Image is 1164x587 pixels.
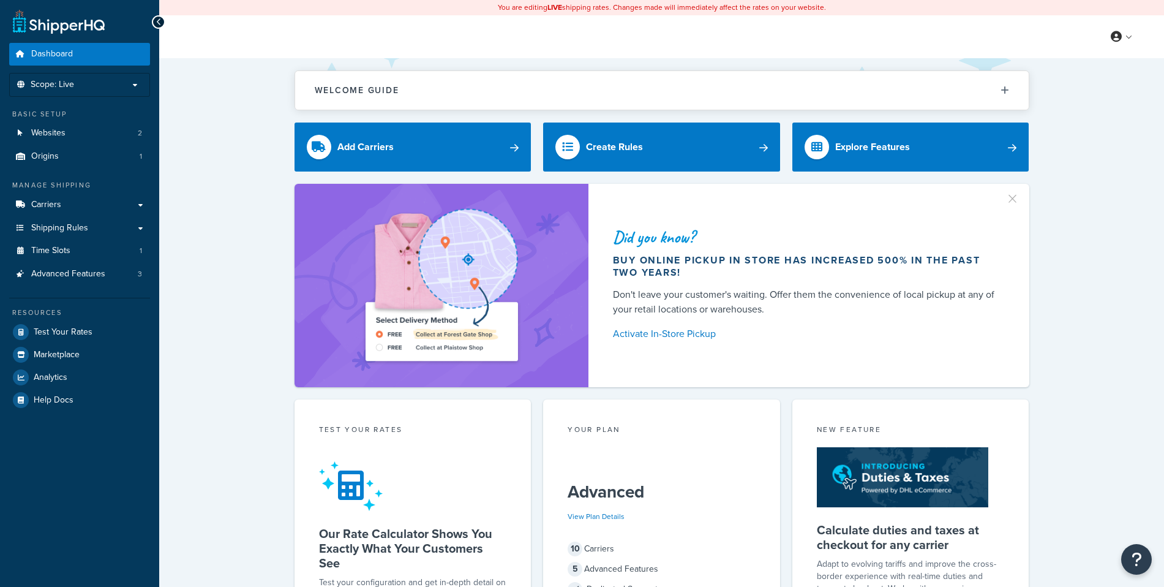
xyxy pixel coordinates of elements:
[9,109,150,119] div: Basic Setup
[331,202,552,369] img: ad-shirt-map-b0359fc47e01cab431d101c4b569394f6a03f54285957d908178d52f29eb9668.png
[9,145,150,168] a: Origins1
[31,246,70,256] span: Time Slots
[817,424,1005,438] div: New Feature
[568,424,756,438] div: Your Plan
[295,123,531,172] a: Add Carriers
[543,123,780,172] a: Create Rules
[9,321,150,343] a: Test Your Rates
[9,180,150,191] div: Manage Shipping
[31,269,105,279] span: Advanced Features
[835,138,910,156] div: Explore Features
[613,287,1000,317] div: Don't leave your customer's waiting. Offer them the convenience of local pickup at any of your re...
[9,217,150,240] a: Shipping Rules
[315,86,399,95] h2: Welcome Guide
[547,2,562,13] b: LIVE
[586,138,643,156] div: Create Rules
[9,43,150,66] a: Dashboard
[31,151,59,162] span: Origins
[568,562,582,577] span: 5
[9,122,150,145] a: Websites2
[138,128,142,138] span: 2
[1121,544,1152,575] button: Open Resource Center
[568,482,756,502] h5: Advanced
[568,511,625,522] a: View Plan Details
[9,240,150,262] a: Time Slots1
[9,366,150,388] a: Analytics
[34,373,67,383] span: Analytics
[138,269,142,279] span: 3
[9,263,150,286] li: Advanced Features
[613,254,1000,279] div: Buy online pickup in store has increased 500% in the past two years!
[568,561,756,578] div: Advanced Features
[568,542,582,556] span: 10
[337,138,394,156] div: Add Carriers
[295,71,1029,110] button: Welcome Guide
[31,200,61,210] span: Carriers
[817,523,1005,552] h5: Calculate duties and taxes at checkout for any carrier
[792,123,1029,172] a: Explore Features
[31,49,73,59] span: Dashboard
[140,151,142,162] span: 1
[31,80,74,90] span: Scope: Live
[568,540,756,558] div: Carriers
[613,325,1000,343] a: Activate In-Store Pickup
[9,344,150,366] a: Marketplace
[9,263,150,286] a: Advanced Features3
[613,229,1000,246] div: Did you know?
[319,526,507,570] h5: Our Rate Calculator Shows You Exactly What Your Customers See
[31,223,88,233] span: Shipping Rules
[31,128,66,138] span: Websites
[34,350,80,360] span: Marketplace
[34,395,73,406] span: Help Docs
[9,145,150,168] li: Origins
[9,194,150,216] a: Carriers
[319,424,507,438] div: Test your rates
[9,240,150,262] li: Time Slots
[9,389,150,411] a: Help Docs
[140,246,142,256] span: 1
[9,122,150,145] li: Websites
[34,327,92,338] span: Test Your Rates
[9,308,150,318] div: Resources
